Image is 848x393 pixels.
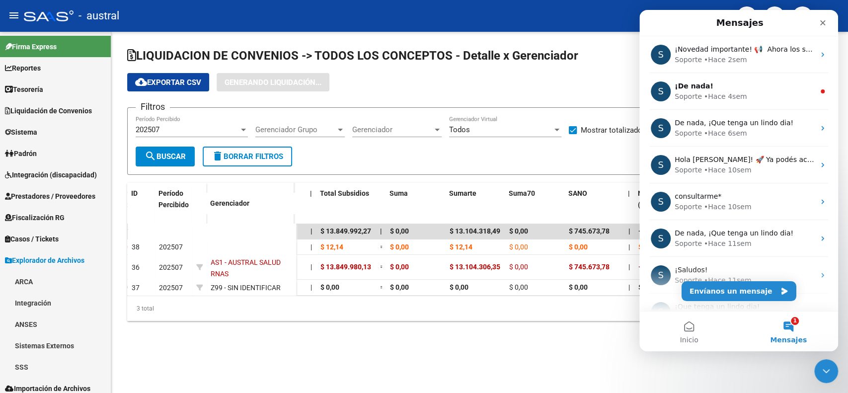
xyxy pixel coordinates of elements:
[127,296,832,321] div: 3 total
[390,283,409,291] span: $ 0,00
[212,150,224,162] mat-icon: delete
[11,255,31,275] div: Profile image for Soporte
[78,5,119,27] span: - austral
[65,229,112,239] div: • Hace 11sem
[211,284,281,292] span: Z99 - SIN IDENTIFICAR
[65,192,112,202] div: • Hace 10sem
[135,76,147,88] mat-icon: cloud_download
[390,243,409,251] span: $ 0,00
[35,219,154,227] span: De nada, ¡Que tenga un lindo dia!
[5,234,59,244] span: Casos / Tickets
[159,243,183,251] span: 202507
[136,100,170,114] h3: Filtros
[35,155,63,165] div: Soporte
[131,189,138,197] span: ID
[145,152,186,161] span: Buscar
[35,182,82,190] span: consultarme*
[11,182,31,202] div: Profile image for Soporte
[35,256,68,264] span: ¡Saludos!
[389,189,408,197] span: Suma
[569,283,588,291] span: $ 0,00
[42,271,157,291] button: Envíanos un mensaje
[132,263,140,271] span: 36
[35,293,120,301] span: ¡Que tenga un lindo dia!
[35,45,63,55] div: Soporte
[65,81,108,92] div: • Hace 4sem
[634,183,708,227] datatable-header-cell: Neto Integración (fondos propios)
[390,227,409,235] span: $ 0,00
[320,189,369,197] span: Total Subsidios
[35,265,63,276] div: Soporte
[564,183,624,227] datatable-header-cell: SANO
[145,150,156,162] mat-icon: search
[5,212,65,223] span: Fiscalización RG
[5,255,84,266] span: Explorador de Archivos
[135,78,201,87] span: Exportar CSV
[159,284,183,292] span: 202507
[206,193,296,214] datatable-header-cell: Gerenciador
[628,227,630,235] span: |
[385,183,445,227] datatable-header-cell: Suma
[255,125,336,134] span: Gerenciador Grupo
[5,148,37,159] span: Padrón
[8,9,20,21] mat-icon: menu
[127,183,154,225] datatable-header-cell: ID
[380,283,384,291] span: =
[628,243,630,251] span: |
[306,183,316,227] datatable-header-cell: |
[127,73,209,91] button: Exportar CSV
[211,258,281,278] span: AS1 - AUSTRAL SALUD RNAS
[5,84,43,95] span: Tesorería
[505,183,564,227] datatable-header-cell: Suma70
[450,243,472,251] span: $ 12,14
[11,219,31,238] div: Profile image for Soporte
[210,199,249,207] span: Gerenciador
[509,283,528,291] span: $ 0,00
[11,72,31,91] div: Profile image for Soporte
[35,72,74,80] span: ¡De nada!
[450,263,500,271] span: $ 13.104.306,35
[569,243,588,251] span: $ 0,00
[65,155,112,165] div: • Hace 10sem
[11,108,31,128] div: Profile image for Soporte
[380,227,382,235] span: |
[320,243,343,251] span: $ 12,14
[569,263,610,271] span: $ 745.673,78
[638,189,691,209] span: Neto Integración (fondos propios)
[445,183,505,227] datatable-header-cell: Sumarte
[35,229,63,239] div: Soporte
[638,283,657,291] span: $ 0,00
[628,283,630,291] span: |
[5,105,92,116] span: Liquidación de Convenios
[509,243,528,251] span: $ 0,00
[509,227,528,235] span: $ 0,00
[639,10,838,351] iframe: Intercom live chat
[132,243,140,251] span: 38
[310,283,312,291] span: |
[450,227,500,235] span: $ 13.104.318,49
[352,125,433,134] span: Gerenciador
[11,292,31,312] div: Profile image for Soporte
[159,263,183,271] span: 202507
[450,283,468,291] span: $ 0,00
[154,183,192,225] datatable-header-cell: Período Percibido
[628,189,630,197] span: |
[35,81,63,92] div: Soporte
[638,263,688,271] span: -$ 2.536.052,27
[5,127,37,138] span: Sistema
[316,183,376,227] datatable-header-cell: Total Subsidios
[132,284,140,292] span: 37
[310,243,312,251] span: |
[814,359,838,383] iframe: Intercom live chat
[509,189,535,197] span: Suma70
[65,118,108,129] div: • Hace 6sem
[217,73,329,91] button: Generando Liquidación...
[225,78,321,87] span: Generando Liquidación...
[65,45,108,55] div: • Hace 2sem
[136,125,159,134] span: 202507
[65,265,112,276] div: • Hace 11sem
[40,326,59,333] span: Inicio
